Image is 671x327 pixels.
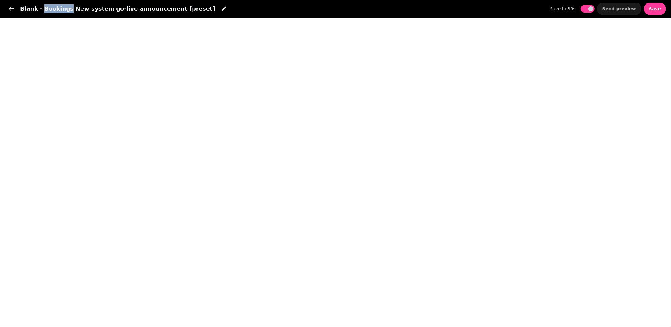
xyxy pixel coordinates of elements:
[602,7,636,11] span: Send preview
[550,5,575,13] label: save in 39s
[649,7,661,11] span: Save
[644,3,666,15] button: Save
[20,4,215,13] h1: Blank - Bookings New system go-live announcement [preset]
[597,3,641,15] button: Send preview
